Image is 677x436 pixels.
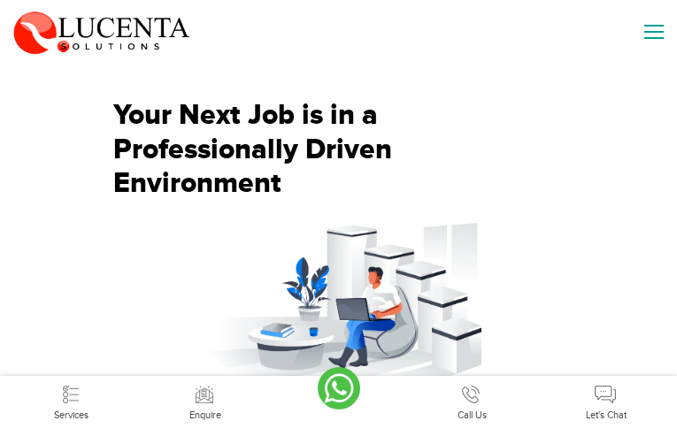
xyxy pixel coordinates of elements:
div: Call Us [405,409,539,424]
div: Let's Chat [539,409,673,424]
div: Enquire [138,409,272,424]
a: Services [4,394,138,423]
h1: Your Next Job is in a Professionally Driven Environment [113,99,565,201]
div: Services [4,409,138,424]
a: Enquire [138,394,272,423]
a: Let's Chat [539,394,673,423]
img: Lucenta Solutions [13,9,190,55]
a: Call Us [405,394,539,423]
